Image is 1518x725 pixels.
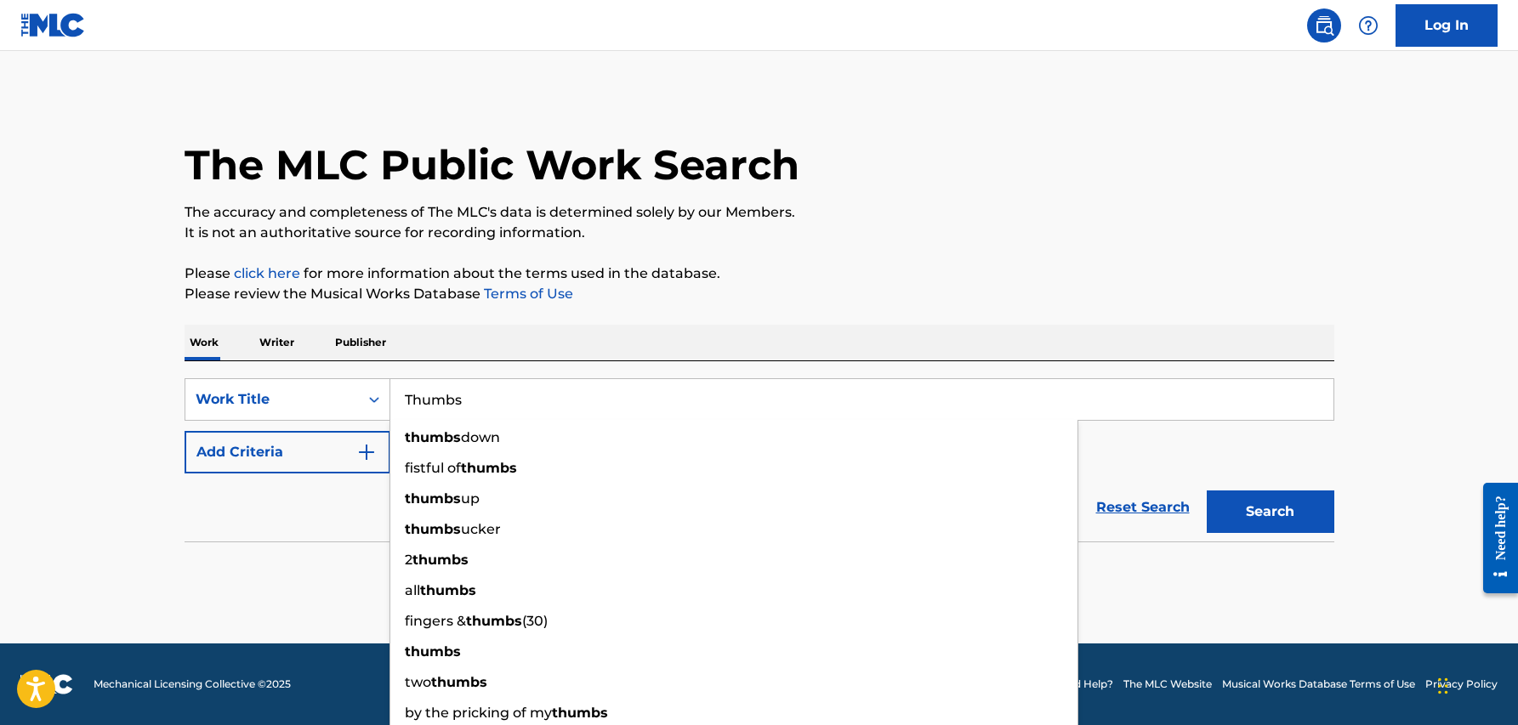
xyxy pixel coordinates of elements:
[94,677,291,692] span: Mechanical Licensing Collective © 2025
[185,139,799,190] h1: The MLC Public Work Search
[1314,15,1334,36] img: search
[1351,8,1385,42] div: Help
[185,223,1334,243] p: It is not an authoritative source for recording information.
[405,674,431,690] span: two
[412,552,469,568] strong: thumbs
[405,643,461,660] strong: thumbs
[420,582,476,598] strong: thumbs
[185,284,1334,304] p: Please review the Musical Works Database
[405,613,466,629] span: fingers &
[1054,677,1113,692] a: Need Help?
[1088,489,1198,526] a: Reset Search
[466,613,522,629] strong: thumbs
[356,442,377,462] img: 9d2ae6d4665cec9f34b9.svg
[330,325,391,360] p: Publisher
[431,674,487,690] strong: thumbs
[185,431,390,473] button: Add Criteria
[1433,643,1518,725] iframe: Chat Widget
[185,378,1334,541] form: Search Form
[185,202,1334,223] p: The accuracy and completeness of The MLC's data is determined solely by our Members.
[1207,490,1334,533] button: Search
[405,490,461,507] strong: thumbs
[405,582,420,598] span: all
[1470,470,1518,607] iframe: Resource Center
[461,460,517,476] strong: thumbs
[480,286,573,302] a: Terms of Use
[461,429,500,445] span: down
[405,521,461,537] strong: thumbs
[185,263,1334,284] p: Please for more information about the terms used in the database.
[1358,15,1379,36] img: help
[461,490,480,507] span: up
[461,521,501,537] span: ucker
[405,460,461,476] span: fistful of
[20,674,73,694] img: logo
[1425,677,1498,692] a: Privacy Policy
[254,325,299,360] p: Writer
[20,13,86,37] img: MLC Logo
[522,613,548,629] span: (30)
[405,429,461,445] strong: thumbs
[1307,8,1341,42] a: Public Search
[185,325,224,360] p: Work
[405,552,412,568] span: 2
[1438,660,1448,711] div: Drag
[1222,677,1415,692] a: Musical Works Database Terms of Use
[1123,677,1212,692] a: The MLC Website
[405,705,552,721] span: by the pricking of my
[552,705,608,721] strong: thumbs
[196,389,349,410] div: Work Title
[1396,4,1498,47] a: Log In
[234,265,300,281] a: click here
